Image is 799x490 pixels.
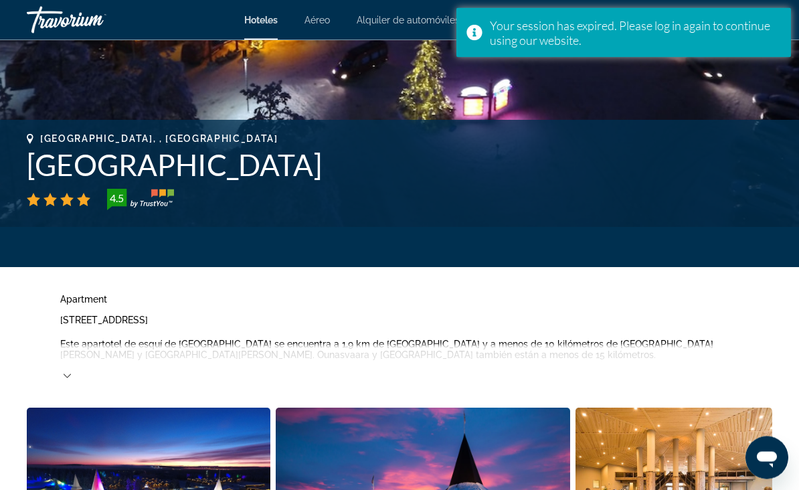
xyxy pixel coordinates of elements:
div: Apartment [60,295,772,305]
a: Alquiler de automóviles [357,15,460,25]
p: Este apartotel de esquí de [GEOGRAPHIC_DATA] se encuentra a 1,9 km de [GEOGRAPHIC_DATA] y a menos... [60,339,772,361]
h1: [GEOGRAPHIC_DATA] [27,148,772,183]
iframe: Button to launch messaging window [745,436,788,479]
a: Aéreo [304,15,330,25]
div: Your session has expired. Please log in again to continue using our website. [490,18,781,48]
div: [STREET_ADDRESS] [60,315,772,326]
img: TrustYou guest rating badge [107,189,174,211]
a: Hoteles [244,15,278,25]
a: Travorium [27,3,161,37]
div: 4.5 [103,191,130,207]
span: [GEOGRAPHIC_DATA], , [GEOGRAPHIC_DATA] [40,134,278,145]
